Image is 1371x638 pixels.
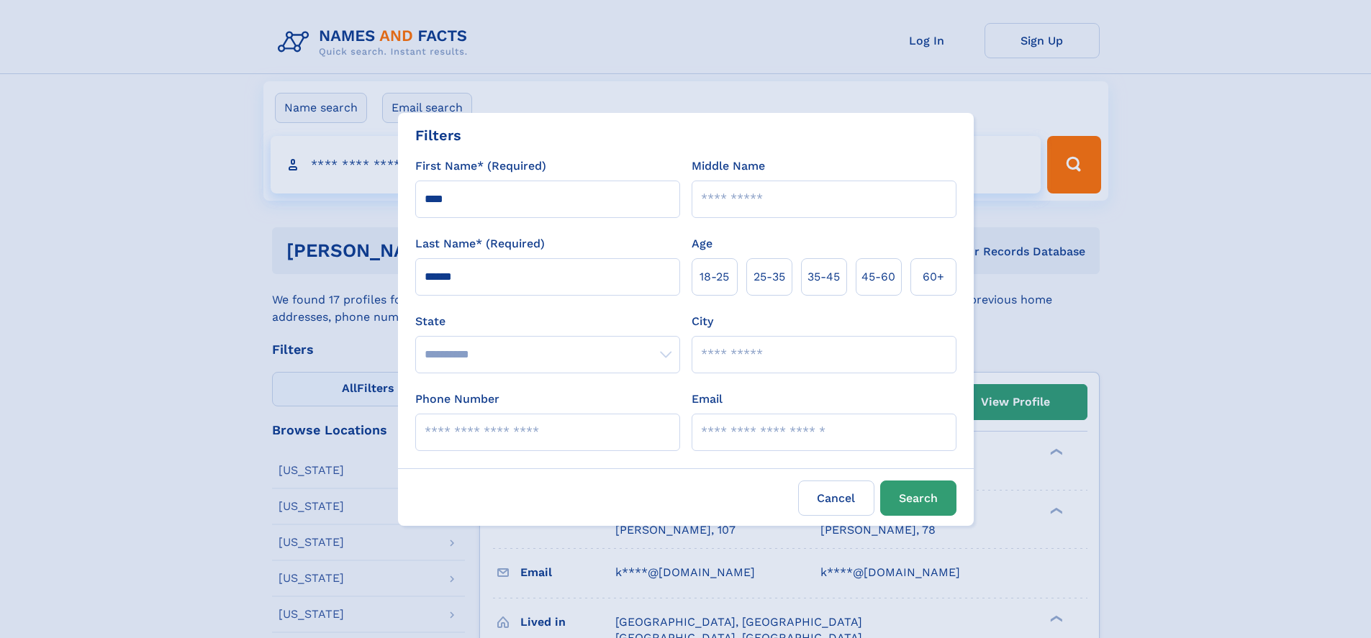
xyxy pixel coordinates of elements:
[700,268,729,286] span: 18‑25
[415,391,499,408] label: Phone Number
[754,268,785,286] span: 25‑35
[861,268,895,286] span: 45‑60
[692,391,723,408] label: Email
[415,235,545,252] label: Last Name* (Required)
[923,268,944,286] span: 60+
[807,268,840,286] span: 35‑45
[415,313,680,330] label: State
[798,480,874,516] label: Cancel
[692,235,712,252] label: Age
[692,313,713,330] label: City
[880,480,956,516] button: Search
[415,124,461,146] div: Filters
[692,158,765,175] label: Middle Name
[415,158,546,175] label: First Name* (Required)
